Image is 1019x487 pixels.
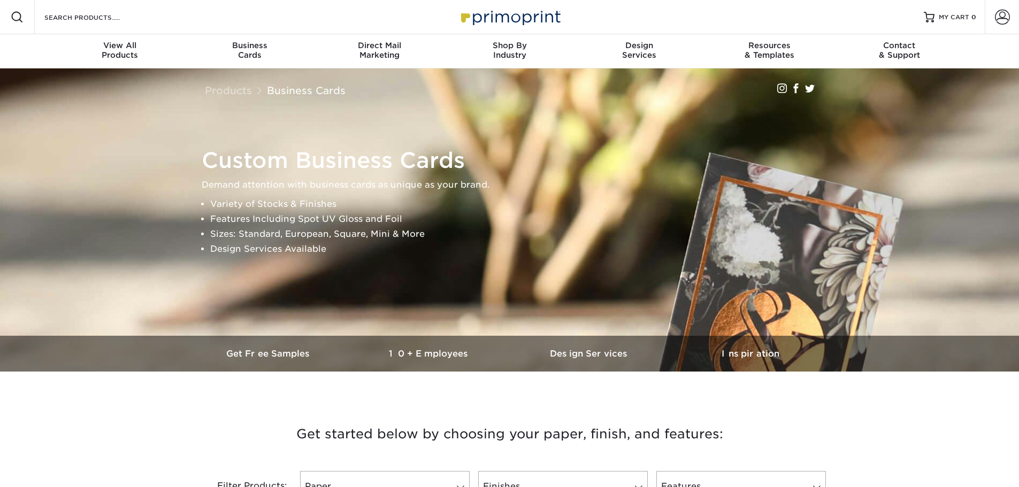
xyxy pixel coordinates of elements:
[185,41,315,60] div: Cards
[349,349,510,359] h3: 10+ Employees
[202,177,828,192] p: Demand attention with business cards as unique as your brand.
[971,13,976,21] span: 0
[197,410,823,458] h3: Get started below by choosing your paper, finish, and features:
[210,227,828,242] li: Sizes: Standard, European, Square, Mini & More
[349,336,510,372] a: 10+ Employees
[939,13,969,22] span: MY CART
[189,349,349,359] h3: Get Free Samples
[315,41,445,60] div: Marketing
[510,336,670,372] a: Design Services
[55,41,185,60] div: Products
[315,41,445,50] span: Direct Mail
[574,41,704,50] span: Design
[185,41,315,50] span: Business
[210,197,828,212] li: Variety of Stocks & Finishes
[205,84,252,96] a: Products
[315,34,445,68] a: Direct MailMarketing
[834,41,964,60] div: & Support
[456,5,563,28] img: Primoprint
[210,242,828,257] li: Design Services Available
[574,34,704,68] a: DesignServices
[445,34,574,68] a: Shop ByIndustry
[445,41,574,50] span: Shop By
[670,336,831,372] a: Inspiration
[202,148,828,173] h1: Custom Business Cards
[55,41,185,50] span: View All
[574,41,704,60] div: Services
[210,212,828,227] li: Features Including Spot UV Gloss and Foil
[55,34,185,68] a: View AllProducts
[445,41,574,60] div: Industry
[267,84,346,96] a: Business Cards
[704,34,834,68] a: Resources& Templates
[704,41,834,60] div: & Templates
[834,34,964,68] a: Contact& Support
[670,349,831,359] h3: Inspiration
[185,34,315,68] a: BusinessCards
[704,41,834,50] span: Resources
[189,336,349,372] a: Get Free Samples
[834,41,964,50] span: Contact
[43,11,148,24] input: SEARCH PRODUCTS.....
[510,349,670,359] h3: Design Services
